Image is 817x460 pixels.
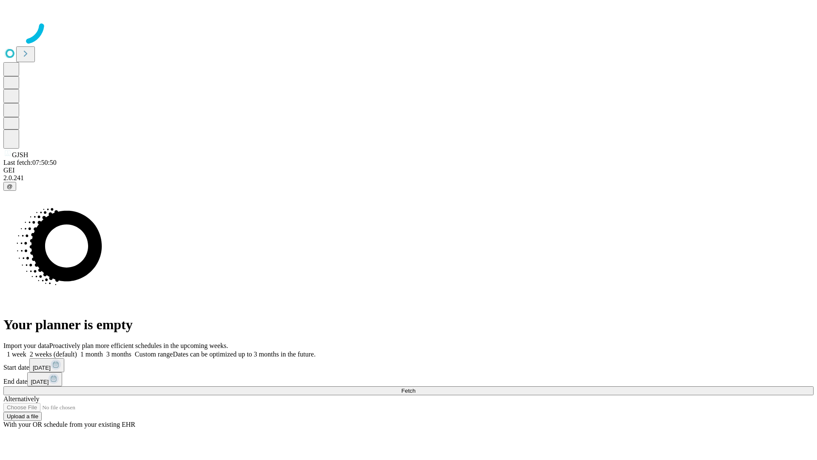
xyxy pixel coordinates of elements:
[29,358,64,372] button: [DATE]
[3,342,49,349] span: Import your data
[30,351,77,358] span: 2 weeks (default)
[12,151,28,158] span: GJSH
[3,159,57,166] span: Last fetch: 07:50:50
[106,351,131,358] span: 3 months
[3,372,814,386] div: End date
[3,421,135,428] span: With your OR schedule from your existing EHR
[27,372,62,386] button: [DATE]
[3,174,814,182] div: 2.0.241
[49,342,228,349] span: Proactively plan more efficient schedules in the upcoming weeks.
[3,358,814,372] div: Start date
[7,183,13,190] span: @
[3,395,39,402] span: Alternatively
[33,365,51,371] span: [DATE]
[135,351,173,358] span: Custom range
[3,386,814,395] button: Fetch
[80,351,103,358] span: 1 month
[3,182,16,191] button: @
[31,379,49,385] span: [DATE]
[401,388,415,394] span: Fetch
[7,351,26,358] span: 1 week
[3,317,814,333] h1: Your planner is empty
[3,167,814,174] div: GEI
[3,412,42,421] button: Upload a file
[173,351,315,358] span: Dates can be optimized up to 3 months in the future.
